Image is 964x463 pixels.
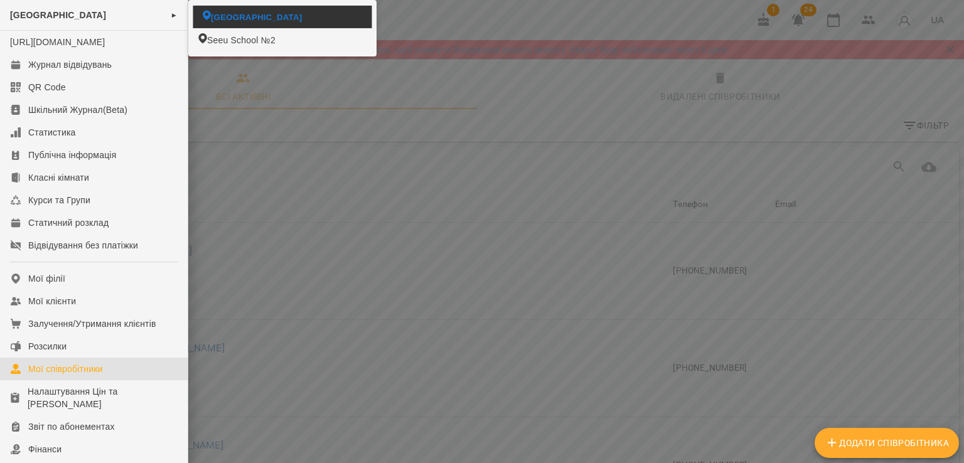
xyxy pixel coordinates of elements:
div: Налаштування Цін та [PERSON_NAME] [28,385,178,410]
a: [URL][DOMAIN_NAME] [10,37,105,47]
div: Статичний розклад [28,216,109,229]
div: Класні кімнати [28,171,89,184]
div: Фінанси [28,443,62,455]
span: [GEOGRAPHIC_DATA] [10,10,106,20]
div: QR Code [28,81,66,93]
span: [GEOGRAPHIC_DATA] [211,11,302,23]
div: Звіт по абонементах [28,420,115,433]
div: Мої співробітники [28,363,103,375]
div: Розсилки [28,340,67,353]
span: ► [171,10,178,20]
span: Seeu School №2 [207,34,276,46]
span: Додати співробітника [825,435,949,450]
div: Журнал відвідувань [28,58,112,71]
div: Публічна інформація [28,149,116,161]
div: Відвідування без платіжки [28,239,138,252]
div: Курси та Групи [28,194,90,206]
div: Мої клієнти [28,295,76,307]
div: Статистика [28,126,76,139]
button: Додати співробітника [815,428,959,458]
div: Мої філії [28,272,65,285]
div: Залучення/Утримання клієнтів [28,317,156,330]
div: Шкільний Журнал(Beta) [28,104,127,116]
